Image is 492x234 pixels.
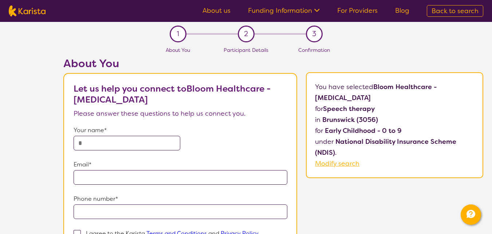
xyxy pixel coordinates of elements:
[63,57,297,70] h2: About You
[461,204,481,225] button: Channel Menu
[166,47,190,53] span: About You
[298,47,330,53] span: Confirmation
[315,83,437,102] b: Bloom Healthcare - [MEDICAL_DATA]
[224,47,268,53] span: Participant Details
[312,28,316,39] span: 3
[323,104,375,113] b: Speech therapy
[427,5,483,17] a: Back to search
[74,83,271,106] b: Let us help you connect to Bloom Healthcare - [MEDICAL_DATA]
[432,7,479,15] span: Back to search
[74,108,287,119] p: Please answer these questions to help us connect you.
[325,126,402,135] b: Early Childhood - 0 to 9
[74,159,287,170] p: Email*
[244,28,248,39] span: 2
[74,125,287,136] p: Your name*
[395,6,409,15] a: Blog
[337,6,378,15] a: For Providers
[315,125,474,136] p: for
[315,81,474,169] p: You have selected
[248,6,320,15] a: Funding Information
[315,137,456,157] b: National Disability Insurance Scheme (NDIS)
[202,6,231,15] a: About us
[177,28,179,39] span: 1
[74,193,287,204] p: Phone number*
[315,136,474,158] p: under .
[322,115,378,124] b: Brunswick (3056)
[315,159,359,168] a: Modify search
[9,5,46,16] img: Karista logo
[315,114,474,125] p: in
[315,103,474,114] p: for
